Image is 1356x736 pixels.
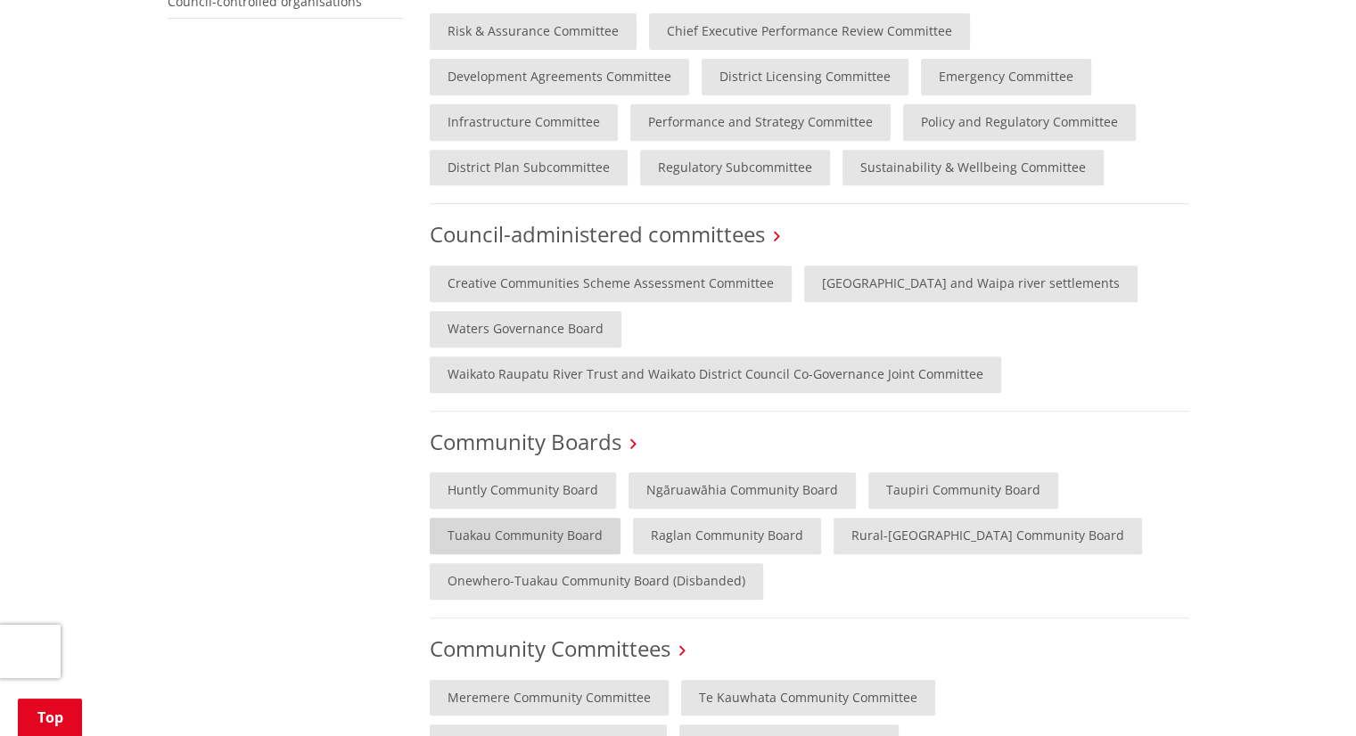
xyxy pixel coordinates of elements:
a: Ngāruawāhia Community Board [629,472,856,509]
a: Performance and Strategy Committee [630,104,891,141]
a: Huntly Community Board [430,472,616,509]
a: District Plan Subcommittee [430,150,628,186]
a: Regulatory Subcommittee [640,150,830,186]
a: Creative Communities Scheme Assessment Committee [430,266,792,302]
a: Raglan Community Board [633,518,821,554]
a: Council-administered committees [430,219,765,249]
a: District Licensing Committee [702,59,908,95]
a: Community Committees [430,634,670,663]
a: Te Kauwhata Community Committee [681,680,935,716]
a: Waters Governance Board [430,311,621,348]
a: Community Boards [430,427,621,456]
a: Policy and Regulatory Committee [903,104,1136,141]
a: Rural-[GEOGRAPHIC_DATA] Community Board [834,518,1142,554]
a: Waikato Raupatu River Trust and Waikato District Council Co-Governance Joint Committee [430,356,1001,393]
a: Tuakau Community Board [430,518,620,554]
a: [GEOGRAPHIC_DATA] and Waipa river settlements [804,266,1138,302]
a: Onewhero-Tuakau Community Board (Disbanded) [430,563,763,600]
a: Risk & Assurance Committee [430,13,637,50]
a: Sustainability & Wellbeing Committee [842,150,1104,186]
a: Meremere Community Committee [430,680,669,716]
a: Chief Executive Performance Review Committee [649,13,970,50]
a: Taupiri Community Board [868,472,1058,509]
a: Emergency Committee [921,59,1091,95]
iframe: Messenger Launcher [1274,661,1338,725]
a: Top [18,699,82,736]
a: Infrastructure Committee [430,104,618,141]
a: Development Agreements Committee [430,59,689,95]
